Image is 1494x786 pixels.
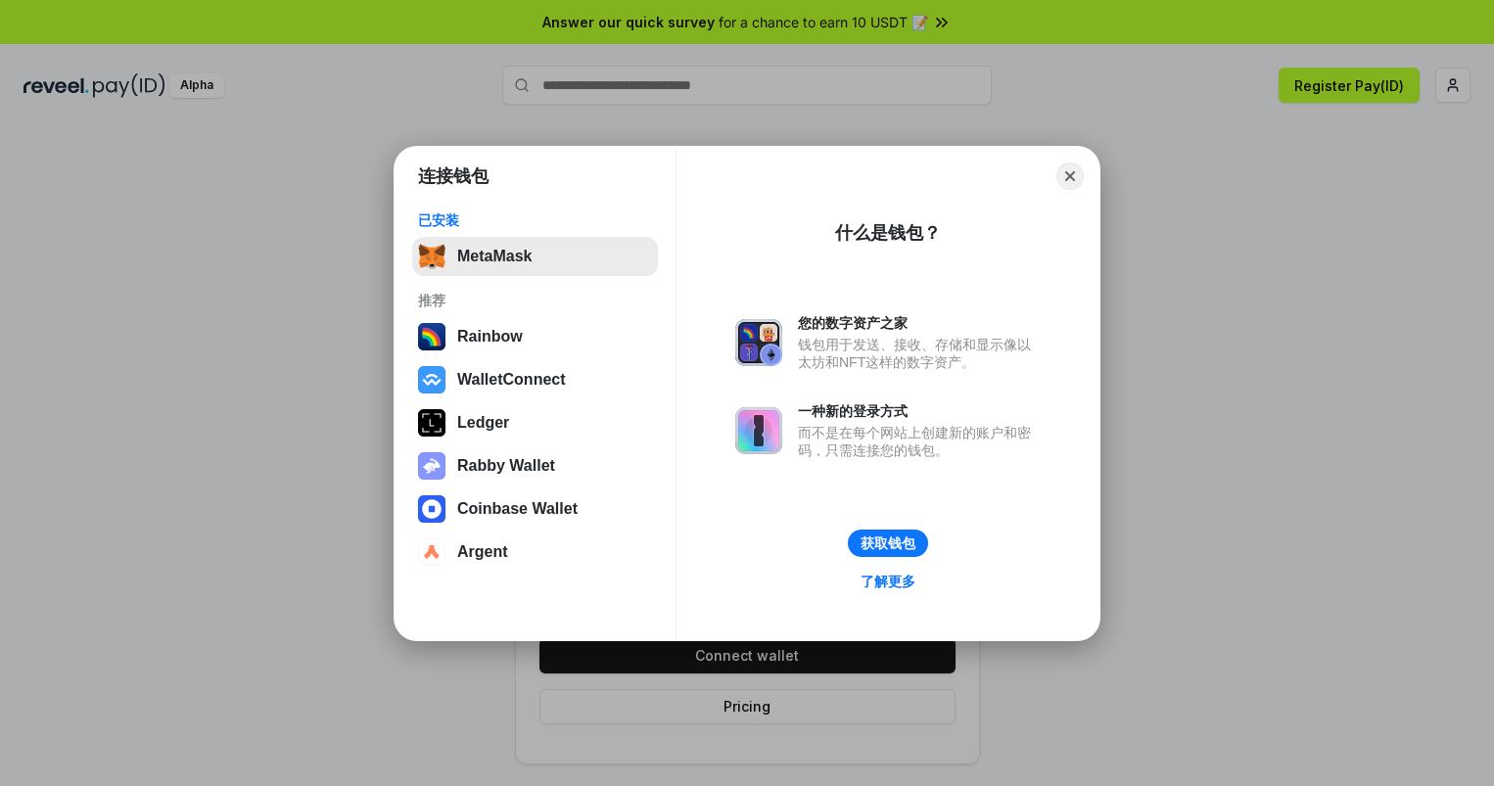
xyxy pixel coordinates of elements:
div: Rainbow [457,328,523,346]
div: 了解更多 [861,573,915,590]
div: Coinbase Wallet [457,500,578,518]
div: MetaMask [457,248,532,265]
button: 获取钱包 [848,530,928,557]
div: 推荐 [418,292,652,309]
h1: 连接钱包 [418,164,489,188]
img: svg+xml,%3Csvg%20xmlns%3D%22http%3A%2F%2Fwww.w3.org%2F2000%2Fsvg%22%20fill%3D%22none%22%20viewBox... [735,319,782,366]
button: Rainbow [412,317,658,356]
div: 一种新的登录方式 [798,402,1041,420]
div: 获取钱包 [861,534,915,552]
img: svg+xml,%3Csvg%20width%3D%2228%22%20height%3D%2228%22%20viewBox%3D%220%200%2028%2028%22%20fill%3D... [418,366,445,393]
img: svg+xml,%3Csvg%20xmlns%3D%22http%3A%2F%2Fwww.w3.org%2F2000%2Fsvg%22%20fill%3D%22none%22%20viewBox... [735,407,782,454]
button: Coinbase Wallet [412,489,658,529]
div: 什么是钱包？ [835,221,941,245]
img: svg+xml,%3Csvg%20xmlns%3D%22http%3A%2F%2Fwww.w3.org%2F2000%2Fsvg%22%20width%3D%2228%22%20height%3... [418,409,445,437]
img: svg+xml,%3Csvg%20xmlns%3D%22http%3A%2F%2Fwww.w3.org%2F2000%2Fsvg%22%20fill%3D%22none%22%20viewBox... [418,452,445,480]
div: 您的数字资产之家 [798,314,1041,332]
a: 了解更多 [849,569,927,594]
img: svg+xml,%3Csvg%20fill%3D%22none%22%20height%3D%2233%22%20viewBox%3D%220%200%2035%2033%22%20width%... [418,243,445,270]
button: WalletConnect [412,360,658,399]
button: Argent [412,532,658,572]
img: svg+xml,%3Csvg%20width%3D%22120%22%20height%3D%22120%22%20viewBox%3D%220%200%20120%20120%22%20fil... [418,323,445,350]
button: Rabby Wallet [412,446,658,485]
div: 已安装 [418,211,652,229]
div: WalletConnect [457,371,566,389]
div: Argent [457,543,508,561]
img: svg+xml,%3Csvg%20width%3D%2228%22%20height%3D%2228%22%20viewBox%3D%220%200%2028%2028%22%20fill%3D... [418,538,445,566]
div: 钱包用于发送、接收、存储和显示像以太坊和NFT这样的数字资产。 [798,336,1041,371]
button: Close [1056,162,1084,190]
div: Ledger [457,414,509,432]
button: Ledger [412,403,658,442]
img: svg+xml,%3Csvg%20width%3D%2228%22%20height%3D%2228%22%20viewBox%3D%220%200%2028%2028%22%20fill%3D... [418,495,445,523]
button: MetaMask [412,237,658,276]
div: Rabby Wallet [457,457,555,475]
div: 而不是在每个网站上创建新的账户和密码，只需连接您的钱包。 [798,424,1041,459]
